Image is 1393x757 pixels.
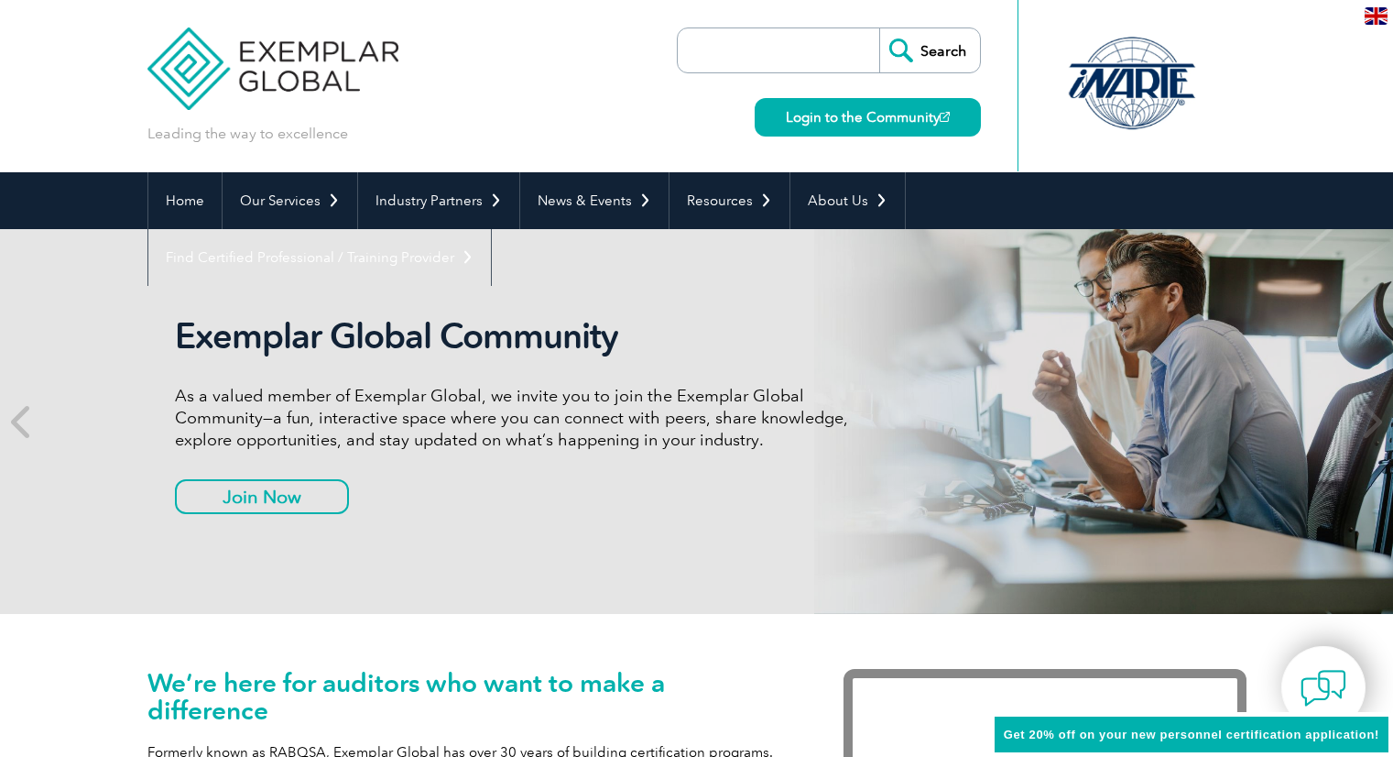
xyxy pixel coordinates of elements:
[940,112,950,122] img: open_square.png
[790,172,905,229] a: About Us
[520,172,669,229] a: News & Events
[148,172,222,229] a: Home
[669,172,789,229] a: Resources
[175,479,349,514] a: Join Now
[147,669,789,724] h1: We’re here for auditors who want to make a difference
[755,98,981,137] a: Login to the Community
[1365,7,1388,25] img: en
[1004,728,1379,741] span: Get 20% off on your new personnel certification application!
[223,172,357,229] a: Our Services
[147,124,348,144] p: Leading the way to excellence
[175,385,862,451] p: As a valued member of Exemplar Global, we invite you to join the Exemplar Global Community—a fun,...
[358,172,519,229] a: Industry Partners
[175,315,862,357] h2: Exemplar Global Community
[879,28,980,72] input: Search
[148,229,491,286] a: Find Certified Professional / Training Provider
[1300,665,1346,711] img: contact-chat.png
